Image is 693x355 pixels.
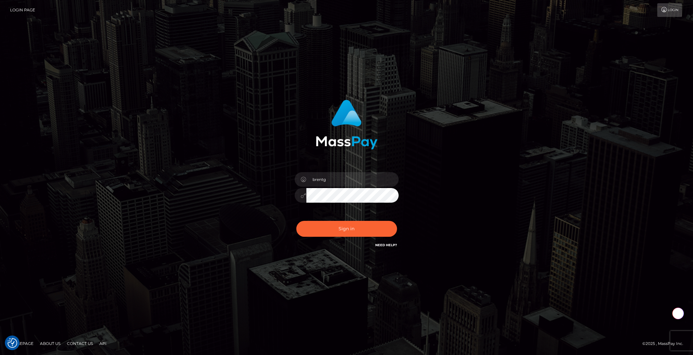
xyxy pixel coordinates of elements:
[7,338,17,348] img: Revisit consent button
[7,338,36,349] a: Homepage
[642,340,688,347] div: © 2025 , MassPay Inc.
[296,221,397,237] button: Sign in
[316,100,378,149] img: MassPay Login
[7,338,17,348] button: Consent Preferences
[64,338,96,349] a: Contact Us
[657,3,682,17] a: Login
[306,172,399,187] input: Username...
[375,243,397,247] a: Need Help?
[37,338,63,349] a: About Us
[10,3,35,17] a: Login Page
[97,338,109,349] a: API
